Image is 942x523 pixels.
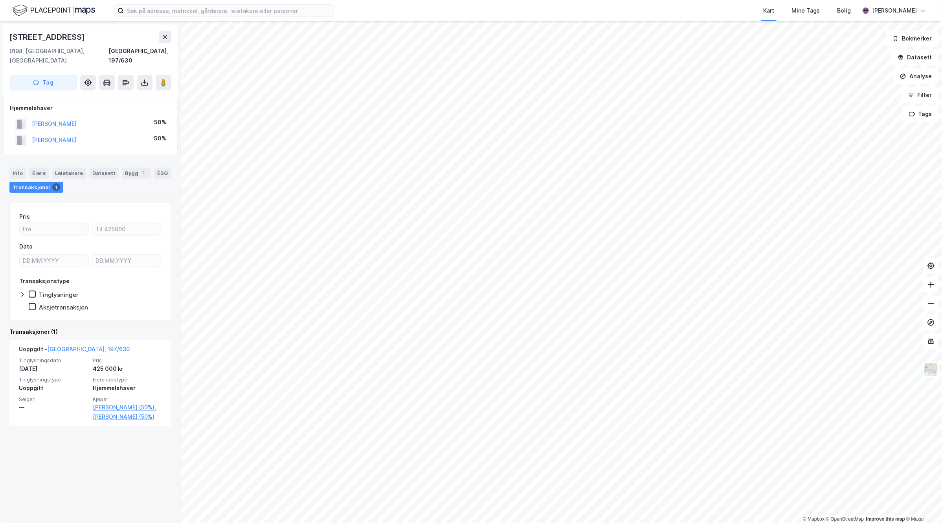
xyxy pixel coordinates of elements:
a: [PERSON_NAME] (50%) [93,412,162,422]
div: Hjemmelshaver [10,103,171,113]
div: 1 [52,183,60,191]
div: ESG [154,168,171,179]
div: Eiere [29,168,49,179]
span: Tinglysningstype [19,376,88,383]
a: Improve this map [866,516,905,522]
img: Z [924,362,938,377]
div: 50% [154,118,166,127]
span: Selger [19,396,88,403]
div: [PERSON_NAME] [872,6,917,15]
input: Søk på adresse, matrikkel, gårdeiere, leietakere eller personer [124,5,334,17]
div: Kart [763,6,774,15]
div: Transaksjonstype [19,276,70,286]
div: Hjemmelshaver [93,383,162,393]
input: DD.MM.YYYY [20,255,88,267]
a: [PERSON_NAME] (50%), [93,403,162,412]
div: Transaksjoner (1) [9,327,171,337]
div: Uoppgitt [19,383,88,393]
div: 425 000 kr [93,364,162,374]
input: Til 425000 [92,223,161,235]
div: Transaksjoner [9,182,63,193]
button: Tags [902,106,939,122]
span: Kjøper [93,396,162,403]
button: Tag [9,75,77,90]
button: Analyse [893,68,939,84]
span: Eierskapstype [93,376,162,383]
div: 1 [140,169,148,177]
span: Tinglysningsdato [19,357,88,364]
img: logo.f888ab2527a4732fd821a326f86c7f29.svg [13,4,95,17]
button: Bokmerker [886,31,939,46]
div: Datasett [89,168,119,179]
a: [GEOGRAPHIC_DATA], 197/630 [47,346,130,352]
div: Info [9,168,26,179]
button: Datasett [891,50,939,65]
div: [GEOGRAPHIC_DATA], 197/630 [108,46,171,65]
div: Uoppgitt - [19,344,130,357]
input: Fra [20,223,88,235]
div: Dato [19,242,33,251]
div: Leietakere [52,168,86,179]
div: Mine Tags [791,6,820,15]
div: — [19,403,88,412]
div: Tinglysninger [39,291,79,298]
span: Pris [93,357,162,364]
div: Bolig [837,6,851,15]
div: Pris [19,212,30,221]
a: Mapbox [803,516,824,522]
div: 50% [154,134,166,143]
input: DD.MM.YYYY [92,255,161,267]
iframe: Chat Widget [903,485,942,523]
div: 0198, [GEOGRAPHIC_DATA], [GEOGRAPHIC_DATA] [9,46,108,65]
div: Aksjetransaksjon [39,304,88,311]
div: Bygg [122,168,151,179]
button: Filter [901,87,939,103]
div: [DATE] [19,364,88,374]
a: OpenStreetMap [826,516,864,522]
div: [STREET_ADDRESS] [9,31,86,43]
